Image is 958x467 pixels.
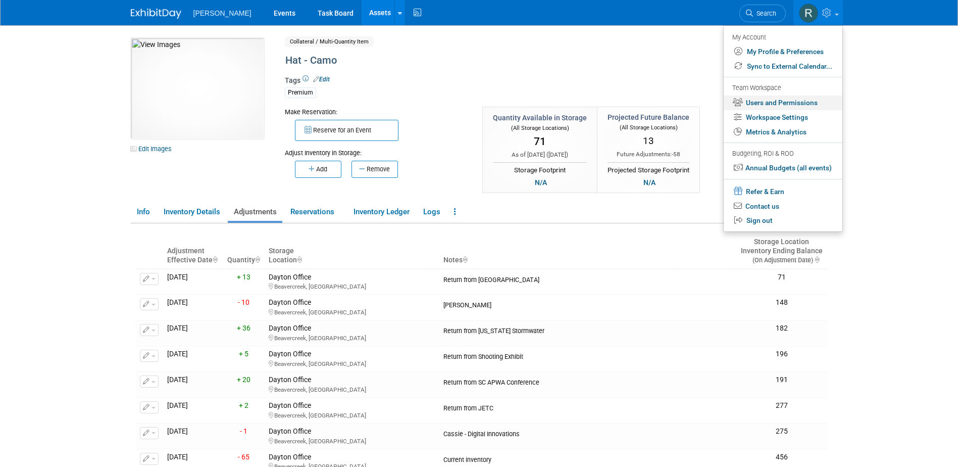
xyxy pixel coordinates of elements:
div: 196 [740,350,824,359]
div: Dayton Office [269,298,435,316]
div: Dayton Office [269,376,435,394]
div: 456 [740,453,824,462]
a: Info [131,203,156,221]
div: Tags [285,75,744,105]
button: Add [295,161,341,178]
a: Edit Images [131,143,176,155]
div: 148 [740,298,824,307]
a: Sync to External Calendar... [724,59,842,74]
span: [PERSON_NAME] [193,9,251,17]
span: (On Adjustment Date) [744,256,813,264]
div: Projected Storage Footprint [608,162,689,175]
a: Logs [417,203,446,221]
div: Quantity Available in Storage [493,113,587,123]
span: - 65 [238,453,249,461]
span: + 20 [237,376,250,384]
span: + 13 [237,273,250,281]
a: Edit [313,76,330,83]
img: ExhibitDay [131,9,181,19]
td: [DATE] [163,269,223,295]
a: Inventory Details [158,203,226,221]
a: Metrics & Analytics [724,125,842,139]
div: Future Adjustments: [608,150,689,159]
a: Reservations [284,203,345,221]
td: [DATE] [163,397,223,423]
div: Beavercreek, [GEOGRAPHIC_DATA] [269,385,435,394]
td: [DATE] [163,423,223,449]
span: 13 [643,135,654,147]
td: [DATE] [163,295,223,320]
a: My Profile & Preferences [724,44,842,59]
div: Return from [US_STATE] Stormwater [443,324,732,335]
div: As of [DATE] ( ) [493,151,587,159]
th: Notes : activate to sort column ascending [439,233,736,269]
th: Storage LocationInventory Ending Balance (On Adjustment Date) : activate to sort column ascending [736,233,828,269]
a: Refer & Earn [724,183,842,199]
div: Dayton Office [269,350,435,368]
a: Search [739,5,786,22]
div: My Account [732,31,832,43]
div: Dayton Office [269,273,435,291]
a: Sign out [724,213,842,228]
a: Inventory Ledger [347,203,415,221]
div: (All Storage Locations) [493,123,587,132]
div: 277 [740,401,824,410]
div: N/A [532,177,550,188]
div: Beavercreek, [GEOGRAPHIC_DATA] [269,436,435,445]
th: Adjustment Effective Date : activate to sort column ascending [163,233,223,269]
div: Make Reservation: [285,107,468,117]
div: Dayton Office [269,427,435,445]
span: [DATE] [548,151,566,158]
a: Workspace Settings [724,110,842,125]
button: Reserve for an Event [295,120,398,141]
div: (All Storage Locations) [608,122,689,132]
div: Cassie - Digital Innovations [443,427,732,438]
div: Adjust Inventory in Storage: [285,141,468,158]
div: 275 [740,427,824,436]
div: Hat - Camo [282,52,744,70]
div: Current inventory [443,453,732,464]
span: Collateral / Multi-Quantity Item [285,36,374,47]
th: Quantity : activate to sort column ascending [223,233,265,269]
a: Annual Budgets (all events) [724,161,842,175]
img: View Images [131,38,264,139]
div: Team Workspace [732,83,832,94]
span: + 36 [237,324,250,332]
span: 71 [534,135,546,148]
div: Beavercreek, [GEOGRAPHIC_DATA] [269,333,435,342]
td: [DATE] [163,346,223,372]
span: Search [753,10,776,17]
div: [PERSON_NAME] [443,298,732,309]
div: Dayton Office [269,324,435,342]
div: 191 [740,376,824,385]
div: Beavercreek, [GEOGRAPHIC_DATA] [269,410,435,419]
button: Remove [351,161,398,178]
div: 182 [740,324,824,333]
span: - 10 [238,298,249,306]
div: Storage Footprint [493,162,587,175]
div: Return from SC APWA Conference [443,376,732,387]
a: Users and Permissions [724,96,842,110]
a: Adjustments [228,203,282,221]
div: Projected Future Balance [608,112,689,122]
div: 71 [740,273,824,282]
div: Beavercreek, [GEOGRAPHIC_DATA] [269,282,435,291]
td: [DATE] [163,372,223,398]
a: Contact us [724,199,842,214]
span: + 5 [239,350,248,358]
span: + 2 [239,401,248,409]
div: Return from [GEOGRAPHIC_DATA] [443,273,732,284]
td: [DATE] [163,320,223,346]
div: Beavercreek, [GEOGRAPHIC_DATA] [269,307,435,316]
div: Return from JETC [443,401,732,412]
span: - 1 [240,427,247,435]
span: -58 [672,151,680,158]
img: Rebecca Deis [799,4,818,23]
div: Return from Shooting Exhibit [443,350,732,361]
th: Storage Location : activate to sort column ascending [265,233,439,269]
div: N/A [640,177,659,188]
div: Dayton Office [269,401,435,419]
div: Beavercreek, [GEOGRAPHIC_DATA] [269,359,435,368]
div: Premium [285,87,316,98]
div: Budgeting, ROI & ROO [732,149,832,159]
